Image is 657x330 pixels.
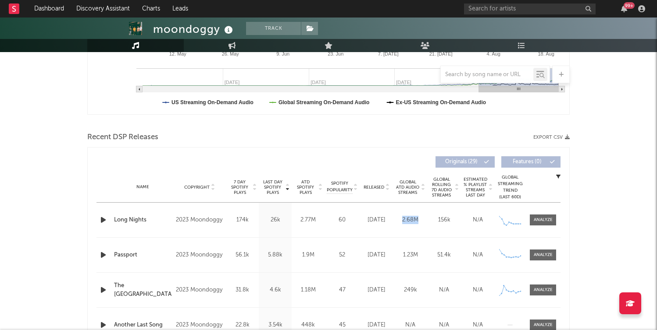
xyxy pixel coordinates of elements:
[294,286,322,295] div: 1.18M
[497,174,523,200] div: Global Streaming Trend (Last 60D)
[294,179,317,195] span: ATD Spotify Plays
[396,179,420,195] span: Global ATD Audio Streams
[463,321,493,330] div: N/A
[153,22,235,36] div: moondoggy
[464,4,596,14] input: Search for artists
[327,180,353,193] span: Spotify Popularity
[463,177,487,198] span: Estimated % Playlist Streams Last Day
[261,251,289,260] div: 5.88k
[327,251,357,260] div: 52
[228,286,257,295] div: 31.8k
[228,216,257,225] div: 174k
[436,156,495,168] button: Originals(29)
[396,321,425,330] div: N/A
[487,51,500,56] text: 4. Aug
[228,179,251,195] span: 7 Day Spotify Plays
[429,321,459,330] div: N/A
[362,251,391,260] div: [DATE]
[171,99,254,105] text: US Streaming On-Demand Audio
[396,216,425,225] div: 2.68M
[261,286,289,295] div: 4.6k
[176,285,224,295] div: 2023 Moondoggy
[463,216,493,225] div: N/A
[362,286,391,295] div: [DATE]
[378,51,399,56] text: 7. [DATE]
[396,251,425,260] div: 1.23M
[114,184,171,190] div: Name
[463,251,493,260] div: N/A
[328,51,343,56] text: 23. Jun
[441,159,482,165] span: Originals ( 29 )
[396,286,425,295] div: 249k
[176,215,224,225] div: 2023 Moondoggy
[294,251,322,260] div: 1.9M
[279,99,370,105] text: Global Streaming On-Demand Audio
[184,185,210,190] span: Copyright
[294,321,322,330] div: 448k
[327,286,357,295] div: 47
[87,132,158,143] span: Recent DSP Releases
[507,159,547,165] span: Features ( 0 )
[429,286,459,295] div: N/A
[294,216,322,225] div: 2.77M
[114,321,171,330] a: Another Last Song
[261,179,284,195] span: Last Day Spotify Plays
[362,216,391,225] div: [DATE]
[463,286,493,295] div: N/A
[364,185,384,190] span: Released
[276,51,289,56] text: 9. Jun
[429,51,453,56] text: 21. [DATE]
[246,22,301,35] button: Track
[624,2,635,9] div: 99 +
[228,251,257,260] div: 56.1k
[327,321,357,330] div: 45
[114,281,171,298] a: The [GEOGRAPHIC_DATA]
[501,156,561,168] button: Features(0)
[429,177,453,198] span: Global Rolling 7D Audio Streams
[441,71,533,78] input: Search by song name or URL
[169,51,187,56] text: 12. May
[429,216,459,225] div: 156k
[396,99,486,105] text: Ex-US Streaming On-Demand Audio
[621,5,627,12] button: 99+
[176,250,224,260] div: 2023 Moondoggy
[429,251,459,260] div: 51.4k
[114,216,171,225] a: Long Nights
[114,251,171,260] a: Passport
[533,135,570,140] button: Export CSV
[327,216,357,225] div: 60
[362,321,391,330] div: [DATE]
[228,321,257,330] div: 22.8k
[222,51,239,56] text: 26. May
[538,51,554,56] text: 18. Aug
[261,321,289,330] div: 3.54k
[261,216,289,225] div: 26k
